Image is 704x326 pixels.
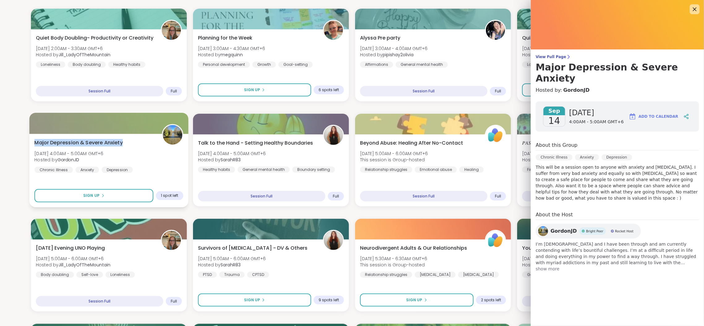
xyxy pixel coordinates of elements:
[36,296,163,307] div: Session Full
[360,262,427,268] span: This session is Group-hosted
[198,272,217,278] div: PTSD
[551,227,577,235] span: GordonJD
[252,61,276,68] div: Growth
[536,87,699,94] h4: Hosted by:
[626,109,681,124] button: Add to Calendar
[198,83,311,96] button: Sign Up
[221,157,241,163] b: SarahR83
[198,256,266,262] span: [DATE] 5:00AM - 6:00AM GMT+6
[171,299,177,304] span: Full
[324,231,343,250] img: SarahR83
[319,298,339,303] span: 9 spots left
[198,52,265,58] span: Hosted by
[36,52,110,58] span: Hosted by
[522,34,640,42] span: Quiet Body Doubling- Productivity or Creativity
[536,211,699,220] h4: About the Host
[495,89,501,94] span: Full
[333,194,339,199] span: Full
[278,61,313,68] div: Goal-setting
[247,272,269,278] div: CPTSD
[198,167,235,173] div: Healthy habits
[36,244,105,252] span: [DATE] Evening UNO Playing
[522,244,591,252] span: You Are Not Alone With This
[198,61,250,68] div: Personal development
[36,61,65,68] div: Loneliness
[563,87,590,94] a: GordonJD
[58,157,79,163] b: GordonJD
[458,272,499,278] div: [MEDICAL_DATA]
[522,296,650,307] div: Session Full
[360,139,463,147] span: Beyond Abuse: Healing After No-Contact
[360,150,428,157] span: [DATE] 5:00AM - 6:00AM GMT+6
[319,87,339,92] span: 6 spots left
[396,61,448,68] div: General mental health
[536,142,577,149] h4: About this Group
[360,256,427,262] span: [DATE] 5:30AM - 6:30AM GMT+6
[108,61,145,68] div: Healthy habits
[198,34,252,42] span: Planning for the Week
[360,45,427,52] span: [DATE] 3:00AM - 4:00AM GMT+6
[522,191,650,201] div: Session Full
[522,139,612,147] span: 𝑃𝐴𝑆𝑆𝐼𝑂𝑁 𝑃𝐴𝑅𝑇𝑌 LYSSA B DAY VERSION
[522,52,597,58] span: Hosted by
[360,272,412,278] div: Relationship struggles
[36,86,163,96] div: Session Full
[536,154,573,160] div: Chronic Illness
[522,83,639,96] button: Sign Up
[360,167,412,173] div: Relationship struggles
[536,241,699,266] span: I’m [DEMOGRAPHIC_DATA] and I have been through and am currently contending with life’s bountiful ...
[536,54,699,84] a: View Full PageMajor Depression & Severe Anxiety
[198,244,307,252] span: Survivors of [MEDICAL_DATA] - DV & Others
[58,52,110,58] b: Jill_LadyOfTheMountain
[244,87,260,93] span: Sign Up
[360,191,487,201] div: Session Full
[522,150,590,157] span: [DATE] 5:00AM - 6:00AM GMT+6
[486,231,505,250] img: ShareWell
[522,262,589,268] span: Hosted by
[536,224,641,239] a: GordonJDGordonJDBright PeerBright PeerRocket HostRocket Host
[406,297,423,303] span: Sign Up
[198,139,313,147] span: Talk to the Hand - Setting Healthy Boundaries
[415,167,457,173] div: Emotional abuse
[221,262,241,268] b: SarahR83
[83,193,100,198] span: Sign Up
[58,262,110,268] b: Jill_LadyOfTheMountain
[629,113,636,120] img: ShareWell Logomark
[543,107,565,115] span: Sep
[538,226,548,236] img: GordonJD
[171,89,177,94] span: Full
[163,125,182,145] img: GordonJD
[522,256,589,262] span: [DATE] 6:00AM - 7:00AM GMT+6
[486,126,505,145] img: ShareWell
[36,262,110,268] span: Hosted by
[639,114,678,119] span: Add to Calendar
[569,119,624,125] span: 4:00AM - 5:00AM GMT+6
[495,194,501,199] span: Full
[198,45,265,52] span: [DATE] 3:00AM - 4:30AM GMT+6
[459,167,484,173] div: Healing
[36,45,110,52] span: [DATE] 2:00AM - 3:30AM GMT+6
[548,115,560,126] span: 14
[360,244,467,252] span: Neurodivergent Adults & Our Relationships
[575,154,599,160] div: Anxiety
[360,86,487,96] div: Session Full
[536,266,699,272] span: show more
[75,167,99,173] div: Anxiety
[36,272,74,278] div: Body doubling
[198,191,325,201] div: Session Full
[244,297,260,303] span: Sign Up
[34,167,73,173] div: Chronic Illness
[34,139,123,146] span: Major Depression & Severe Anxiety
[68,61,106,68] div: Body doubling
[360,61,393,68] div: Affirmations
[221,52,243,58] b: megquinn
[536,54,699,59] span: View Full Page
[486,21,505,40] img: pipishay2olivia
[522,45,597,52] span: [DATE] 3:30AM - 5:00AM GMT+6
[161,193,178,198] span: 1 spot left
[198,294,311,307] button: Sign Up
[522,167,563,173] div: Finding purpose
[34,150,103,156] span: [DATE] 4:00AM - 5:00AM GMT+6
[219,272,245,278] div: Trauma
[292,167,335,173] div: Boundary setting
